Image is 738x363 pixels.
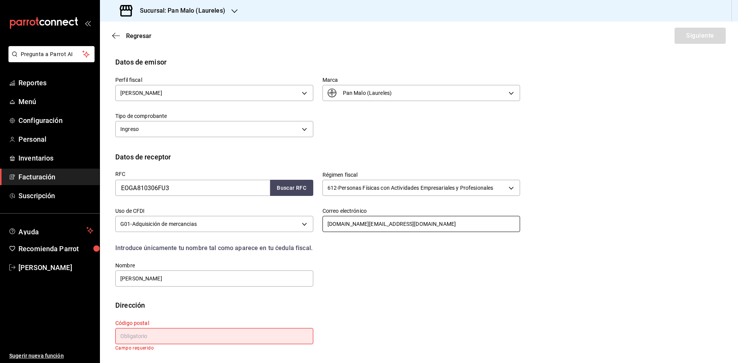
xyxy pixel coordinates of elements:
span: Sugerir nueva función [9,352,93,360]
button: Pregunta a Parrot AI [8,46,95,62]
label: Marca [322,77,520,83]
a: Pregunta a Parrot AI [5,56,95,64]
span: Pan Malo (Laureles) [343,89,392,97]
span: Ayuda [18,226,83,235]
span: Recomienda Parrot [18,244,93,254]
span: Ingreso [120,125,139,133]
span: Suscripción [18,191,93,201]
span: Inventarios [18,153,93,163]
label: Uso de CFDI [115,208,313,214]
label: RFC [115,171,313,177]
span: Personal [18,134,93,144]
span: Facturación [18,172,93,182]
span: G01 - Adquisición de mercancias [120,220,197,228]
h3: Sucursal: Pan Malo (Laureles) [134,6,225,15]
div: [PERSON_NAME] [115,85,313,101]
input: Obligatorio [115,328,313,344]
label: Perfil fiscal [115,77,313,83]
img: PAN_MALO_sin_fondo.png [327,88,337,98]
span: Regresar [126,32,151,40]
div: Datos de receptor [115,152,171,162]
span: Menú [18,96,93,107]
div: Dirección [115,300,145,310]
div: Datos de emisor [115,57,166,67]
p: Campo requerido [115,345,313,351]
label: Tipo de comprobante [115,113,313,119]
span: 612 - Personas Físicas con Actividades Empresariales y Profesionales [327,184,494,192]
span: Reportes [18,78,93,88]
label: Correo electrónico [322,208,520,214]
button: open_drawer_menu [85,20,91,26]
span: [PERSON_NAME] [18,262,93,273]
label: Nombre [115,263,313,268]
button: Buscar RFC [270,180,313,196]
button: Regresar [112,32,151,40]
label: Código postal [115,320,313,326]
label: Régimen fiscal [322,172,520,177]
span: Configuración [18,115,93,126]
div: Introduce únicamente tu nombre tal como aparece en tu ćedula fiscal. [115,244,520,253]
span: Pregunta a Parrot AI [21,50,83,58]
